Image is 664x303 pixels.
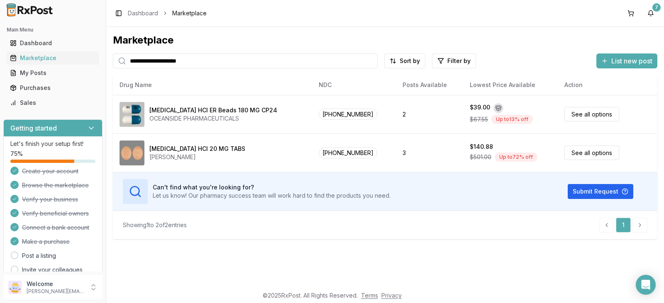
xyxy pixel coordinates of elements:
[7,51,99,65] a: Marketplace
[3,66,103,80] button: My Posts
[636,275,656,295] div: Open Intercom Messenger
[22,266,83,274] a: Invite your colleagues
[153,191,391,200] p: Let us know! Our pharmacy success team will work hard to find the products you need.
[10,69,96,77] div: My Posts
[153,183,391,191] h3: Can't find what you're looking for?
[10,39,96,47] div: Dashboard
[312,75,396,95] th: NDC
[22,167,78,175] span: Create your account
[27,280,84,288] p: Welcome
[113,75,312,95] th: Drug Name
[470,153,491,161] span: $501.00
[470,115,488,124] span: $67.55
[3,3,56,17] img: RxPost Logo
[361,292,378,299] a: Terms
[8,281,22,294] img: User avatar
[396,75,463,95] th: Posts Available
[149,114,277,123] div: OCEANSIDE PHARMACEUTICALS
[149,153,245,161] div: [PERSON_NAME]
[10,150,23,158] span: 75 %
[319,147,377,158] span: [PHONE_NUMBER]
[470,103,490,113] div: $39.00
[22,209,89,218] span: Verify beneficial owners
[128,9,158,17] a: Dashboard
[3,81,103,95] button: Purchases
[7,80,99,95] a: Purchases
[22,181,89,189] span: Browse the marketplace
[7,27,99,33] h2: Main Menu
[495,153,537,162] div: Up to 72 % off
[149,145,245,153] div: [MEDICAL_DATA] HCl 20 MG TABS
[652,3,661,12] div: 7
[3,51,103,65] button: Marketplace
[568,184,633,199] button: Submit Request
[432,53,476,68] button: Filter by
[123,221,187,229] div: Showing 1 to 2 of 2 entries
[564,145,619,160] a: See all options
[564,107,619,121] a: See all options
[319,109,377,120] span: [PHONE_NUMBER]
[10,140,95,148] p: Let's finish your setup first!
[128,9,207,17] nav: breadcrumb
[611,56,652,66] span: List new post
[113,34,657,47] div: Marketplace
[396,133,463,172] td: 3
[596,58,657,66] a: List new post
[22,252,56,260] a: Post a listing
[3,96,103,109] button: Sales
[120,102,144,127] img: dilTIAZem HCl ER Beads 180 MG CP24
[22,223,89,232] span: Connect a bank account
[10,54,96,62] div: Marketplace
[10,99,96,107] div: Sales
[599,218,647,233] nav: pagination
[27,288,84,295] p: [PERSON_NAME][EMAIL_ADDRESS][DOMAIN_NAME]
[120,141,144,165] img: Vardenafil HCl 20 MG TABS
[149,106,277,114] div: [MEDICAL_DATA] HCl ER Beads 180 MG CP24
[491,115,533,124] div: Up to 13 % off
[470,143,493,151] div: $140.88
[7,95,99,110] a: Sales
[22,195,78,204] span: Verify your business
[463,75,557,95] th: Lowest Price Available
[447,57,471,65] span: Filter by
[172,9,207,17] span: Marketplace
[22,238,70,246] span: Make a purchase
[10,123,57,133] h3: Getting started
[558,75,657,95] th: Action
[3,36,103,50] button: Dashboard
[400,57,420,65] span: Sort by
[396,95,463,133] td: 2
[10,84,96,92] div: Purchases
[7,65,99,80] a: My Posts
[384,53,425,68] button: Sort by
[596,53,657,68] button: List new post
[616,218,631,233] a: 1
[644,7,657,20] button: 7
[7,36,99,51] a: Dashboard
[381,292,402,299] a: Privacy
